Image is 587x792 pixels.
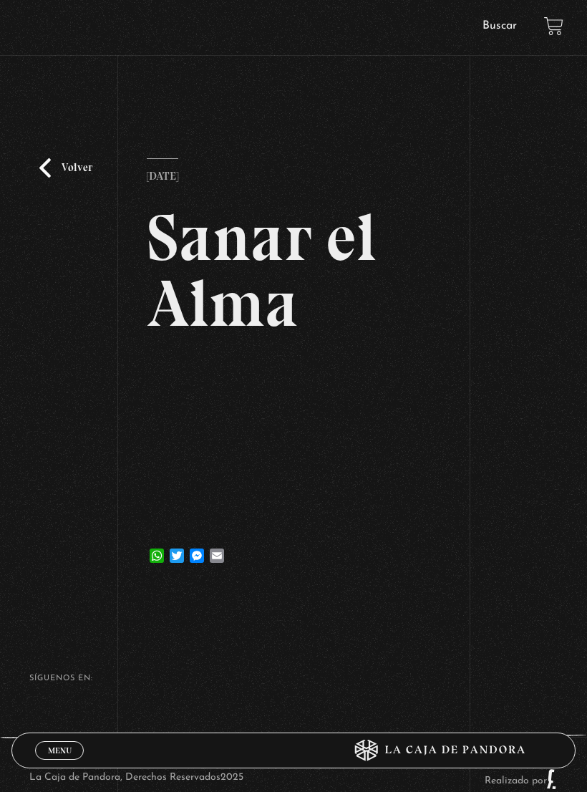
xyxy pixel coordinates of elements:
[29,768,243,790] p: La Caja de Pandora, Derechos Reservados 2025
[147,158,178,187] p: [DATE]
[43,758,77,768] span: Cerrar
[187,534,207,563] a: Messenger
[482,20,517,32] a: Buscar
[544,16,563,36] a: View your shopping cart
[29,675,558,682] h4: SÍguenos en:
[39,158,92,178] a: Volver
[147,205,440,337] h2: Sanar el Alma
[48,746,72,755] span: Menu
[207,534,227,563] a: Email
[485,776,558,786] a: Realizado por
[147,534,167,563] a: WhatsApp
[167,534,187,563] a: Twitter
